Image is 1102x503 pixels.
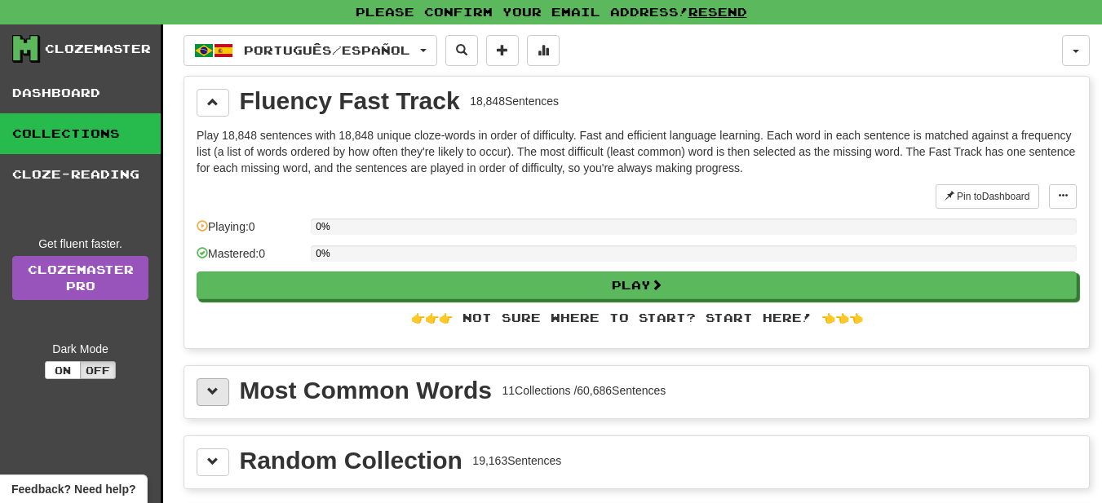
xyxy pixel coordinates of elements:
div: Most Common Words [240,378,492,403]
span: Open feedback widget [11,481,135,497]
div: Dark Mode [12,341,148,357]
span: Português / Español [244,43,410,57]
button: On [45,361,81,379]
div: Playing: 0 [197,218,303,245]
div: Mastered: 0 [197,245,303,272]
button: Português/Español [184,35,437,66]
div: 👉👉👉 Not sure where to start? Start here! 👈👈👈 [197,310,1077,326]
div: Get fluent faster. [12,236,148,252]
div: Random Collection [240,448,462,473]
div: 19,163 Sentences [472,452,561,469]
button: Pin toDashboard [936,184,1039,209]
button: Search sentences [445,35,478,66]
button: Off [80,361,116,379]
div: 18,848 Sentences [470,93,559,109]
div: Clozemaster [45,41,151,57]
button: More stats [527,35,560,66]
a: ClozemasterPro [12,256,148,300]
a: Resend [688,5,747,19]
div: Fluency Fast Track [240,89,460,113]
div: 11 Collections / 60,686 Sentences [502,382,666,399]
button: Add sentence to collection [486,35,519,66]
button: Play [197,271,1077,299]
p: Play 18,848 sentences with 18,848 unique cloze-words in order of difficulty. Fast and efficient l... [197,127,1077,176]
